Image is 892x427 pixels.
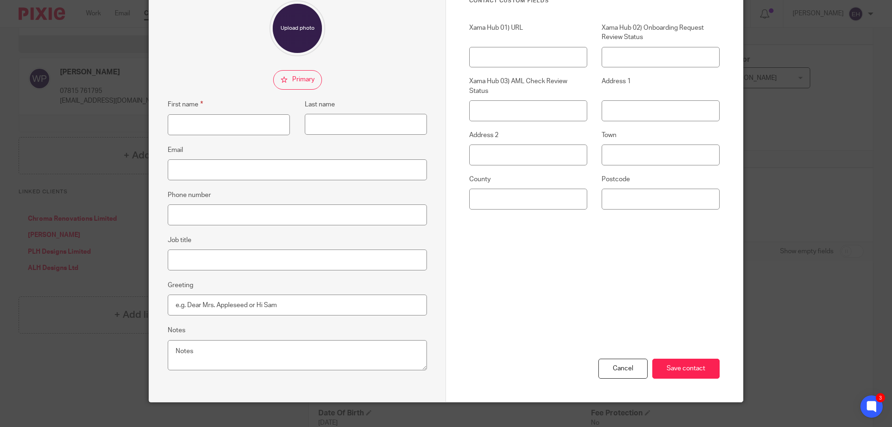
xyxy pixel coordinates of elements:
label: Email [168,145,183,155]
label: First name [168,99,203,110]
div: 3 [876,393,885,402]
label: Greeting [168,281,193,290]
label: Address 2 [469,131,587,140]
label: Address 1 [602,77,720,96]
label: County [469,175,587,184]
label: Phone number [168,191,211,200]
label: Xama Hub 02) Onboarding Request Review Status [602,23,720,42]
label: Notes [168,326,185,335]
label: Job title [168,236,191,245]
label: Town [602,131,720,140]
label: Xama Hub 03) AML Check Review Status [469,77,587,96]
label: Postcode [602,175,720,184]
div: Cancel [598,359,648,379]
input: Save contact [652,359,720,379]
label: Last name [305,100,335,109]
input: e.g. Dear Mrs. Appleseed or Hi Sam [168,295,427,315]
label: Xama Hub 01) URL [469,23,587,42]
